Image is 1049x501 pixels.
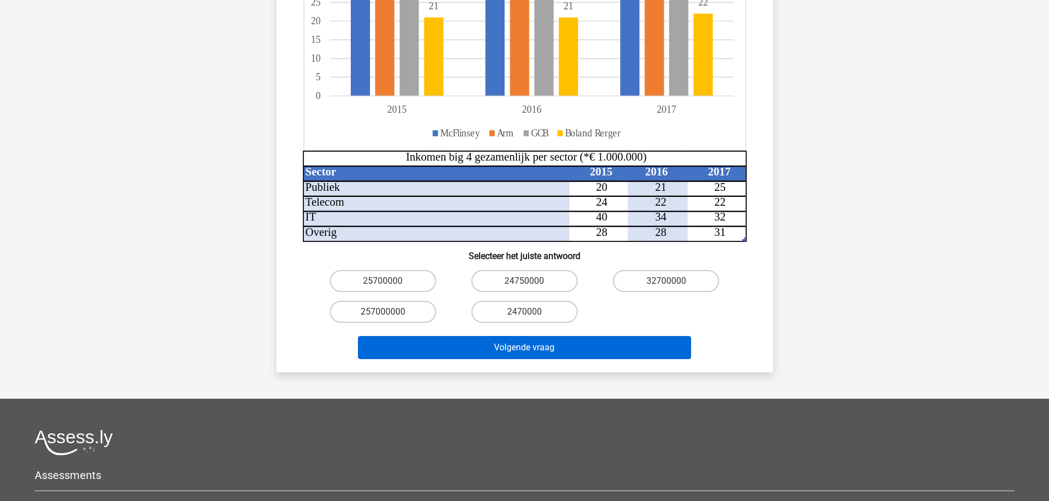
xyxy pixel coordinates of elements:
tspan: Publiek [305,181,340,193]
label: 32700000 [613,270,719,292]
tspan: 0 [316,90,320,102]
tspan: 28 [655,226,666,238]
tspan: 20 [311,15,320,27]
label: 24750000 [471,270,578,292]
tspan: 10 [311,53,320,64]
tspan: 25 [714,181,726,193]
tspan: 22 [655,196,666,208]
tspan: 5 [316,71,320,83]
tspan: 24 [596,196,607,208]
tspan: 40 [596,211,607,223]
tspan: 201520162017 [387,104,676,115]
tspan: Inkomen big 4 gezamenlijk per sector (*€ 1.000.000) [406,151,646,163]
button: Volgende vraag [358,336,691,359]
h6: Selecteer het juiste antwoord [294,242,756,261]
tspan: Sector [305,166,336,178]
tspan: GCB [531,127,548,139]
img: Assessly logo [35,430,113,455]
tspan: 34 [655,211,666,223]
tspan: 31 [714,226,726,238]
tspan: 2016 [645,166,667,178]
tspan: 32 [714,211,726,223]
label: 25700000 [330,270,436,292]
tspan: 2017 [708,166,730,178]
tspan: 2121 [428,1,573,12]
tspan: Boland Rerger [565,127,621,139]
h5: Assessments [35,469,1014,482]
label: 2470000 [471,301,578,323]
tspan: Overig [305,226,336,239]
tspan: IT [305,211,316,223]
tspan: McFlinsey [440,127,480,139]
tspan: 21 [655,181,666,193]
tspan: 22 [714,196,726,208]
tspan: 2015 [590,166,612,178]
tspan: Arm [497,127,513,139]
label: 257000000 [330,301,436,323]
tspan: Telecom [305,196,344,208]
tspan: 20 [596,181,607,193]
tspan: 15 [311,34,320,46]
tspan: 28 [596,226,607,238]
